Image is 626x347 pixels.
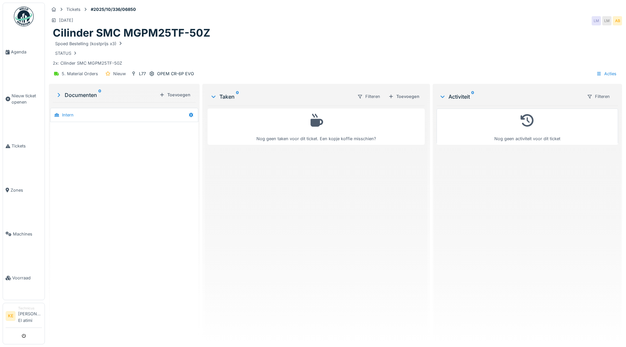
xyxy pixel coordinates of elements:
div: LM [592,16,601,25]
a: Agenda [3,30,45,74]
div: 5. Material Orders [62,71,98,77]
div: Toevoegen [386,92,422,101]
span: Machines [13,231,42,237]
span: Tickets [12,143,42,149]
div: LM [602,16,611,25]
span: Nieuw ticket openen [12,93,42,105]
div: L77 [139,71,146,77]
div: Tickets [66,6,81,13]
div: Technicus [18,306,42,311]
div: Activiteit [439,93,581,101]
div: Toevoegen [157,90,193,99]
div: Spoed Bestelling (kostprijs x3) [55,41,123,47]
div: Acties [593,69,619,79]
a: Machines [3,212,45,256]
a: Voorraad [3,256,45,300]
span: Zones [11,187,42,193]
sup: 0 [98,91,101,99]
div: Taken [210,93,352,101]
a: Zones [3,168,45,212]
div: AB [613,16,622,25]
div: Nog geen taken voor dit ticket. Een kopje koffie misschien? [212,111,420,142]
h1: Cilinder SMC MGPM25TF-50Z [53,27,210,39]
div: Nieuw [113,71,126,77]
a: Tickets [3,124,45,168]
div: Intern [62,112,74,118]
strong: #2025/10/336/06850 [88,6,139,13]
div: 2x: Cilinder SMC MGPM25TF-50Z [53,40,618,67]
sup: 0 [471,93,474,101]
span: Voorraad [12,275,42,281]
img: Badge_color-CXgf-gQk.svg [14,7,34,26]
div: Documenten [55,91,157,99]
span: Agenda [11,49,42,55]
li: [PERSON_NAME] El atimi [18,306,42,326]
div: Filteren [354,92,383,101]
div: [DATE] [59,17,73,23]
a: Nieuw ticket openen [3,74,45,124]
div: OPEM CR-6P EVO [157,71,194,77]
sup: 0 [236,93,239,101]
div: STATUS [55,50,78,56]
a: KE Technicus[PERSON_NAME] El atimi [6,306,42,328]
li: KE [6,311,16,321]
div: Filteren [584,92,613,101]
div: Nog geen activiteit voor dit ticket [441,111,614,142]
